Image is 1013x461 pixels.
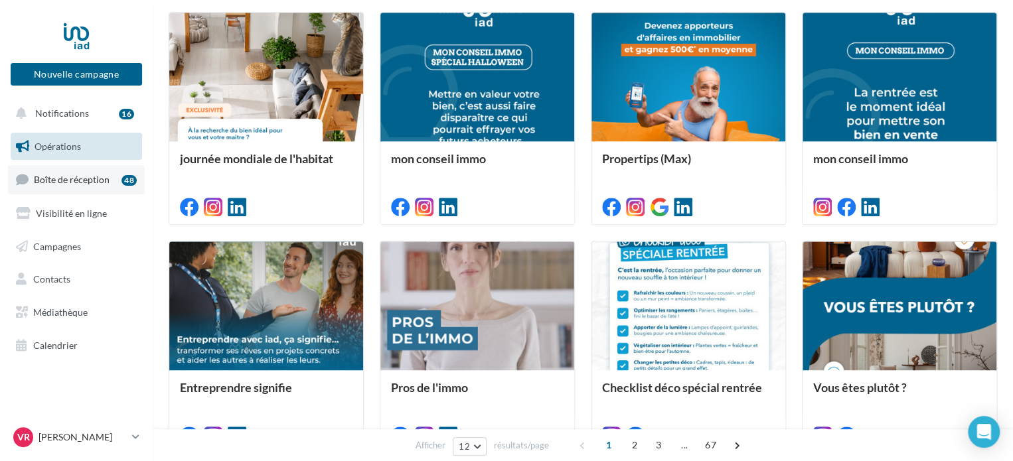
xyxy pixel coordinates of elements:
[624,434,645,456] span: 2
[602,152,775,178] div: Propertips (Max)
[8,133,145,161] a: Opérations
[8,165,145,194] a: Boîte de réception48
[813,152,986,178] div: mon conseil immo
[8,332,145,360] a: Calendrier
[35,107,89,119] span: Notifications
[8,298,145,326] a: Médiathèque
[598,434,619,456] span: 1
[8,99,139,127] button: Notifications 16
[459,441,470,452] span: 12
[33,273,70,285] span: Contacts
[33,306,88,318] span: Médiathèque
[11,425,142,450] a: VR [PERSON_NAME]
[34,174,110,185] span: Boîte de réception
[674,434,695,456] span: ...
[648,434,669,456] span: 3
[8,265,145,293] a: Contacts
[11,63,142,86] button: Nouvelle campagne
[35,141,81,152] span: Opérations
[33,240,81,251] span: Campagnes
[33,340,78,351] span: Calendrier
[813,381,986,407] div: Vous êtes plutôt ?
[8,200,145,228] a: Visibilité en ligne
[602,381,775,407] div: Checklist déco spécial rentrée
[39,430,127,444] p: [PERSON_NAME]
[180,152,352,178] div: journée mondiale de l'habitat
[968,416,1000,448] div: Open Intercom Messenger
[391,381,564,407] div: Pros de l'immo
[494,439,549,452] span: résultats/page
[180,381,352,407] div: Entreprendre signifie
[121,175,137,186] div: 48
[416,439,445,452] span: Afficher
[700,434,722,456] span: 67
[17,430,30,444] span: VR
[453,437,487,456] button: 12
[8,233,145,261] a: Campagnes
[391,152,564,178] div: mon conseil immo
[119,109,134,119] div: 16
[36,208,107,219] span: Visibilité en ligne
